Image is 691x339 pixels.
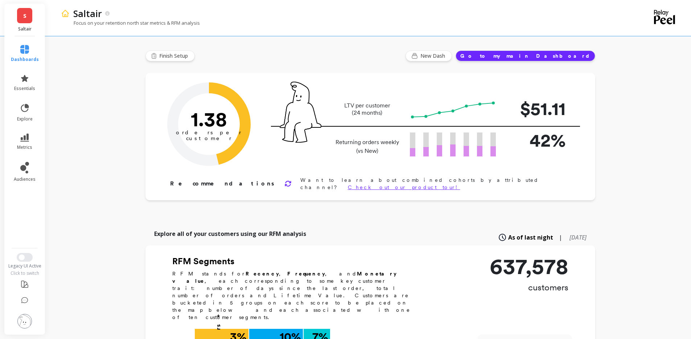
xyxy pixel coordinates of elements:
button: Finish Setup [145,50,195,61]
button: New Dash [406,50,452,61]
b: Recency [246,271,279,277]
p: 42% [507,127,565,154]
div: Click to switch [4,270,46,276]
p: $51.11 [507,95,565,122]
span: New Dash [420,52,447,60]
span: metrics [17,144,32,150]
h2: RFM Segments [172,256,419,267]
p: LTV per customer (24 months) [333,102,401,117]
p: Explore all of your customers using our RFM analysis [154,229,306,238]
tspan: orders per [176,129,242,136]
img: header icon [61,9,70,18]
p: 637,578 [490,256,568,277]
img: profile picture [17,314,32,328]
p: Saltair [73,7,102,20]
span: essentials [14,86,35,91]
span: audiences [14,176,36,182]
button: Go to my main Dashboard [456,50,595,61]
b: Frequency [287,271,325,277]
span: As of last night [508,233,553,242]
tspan: customer [186,135,232,142]
span: explore [17,116,33,122]
p: Returning orders weekly (vs New) [333,138,401,155]
p: Focus on your retention north star metrics & RFM analysis [61,20,200,26]
p: Want to learn about combined cohorts by attributed channel? [300,176,572,191]
button: Switch to New UI [17,253,33,262]
p: customers [490,282,568,293]
span: dashboards [11,57,39,62]
img: pal seatted on line [280,82,321,143]
a: Check out our product tour! [348,184,460,190]
text: 1.38 [191,107,227,131]
span: | [559,233,562,242]
p: Saltair [12,26,38,32]
span: Finish Setup [159,52,190,60]
p: Recommendations [170,179,276,188]
div: Legacy UI Active [4,263,46,269]
span: [DATE] [569,233,587,241]
p: RFM stands for , , and , each corresponding to some key customer trait: number of days since the ... [172,270,419,321]
span: S [23,12,26,20]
